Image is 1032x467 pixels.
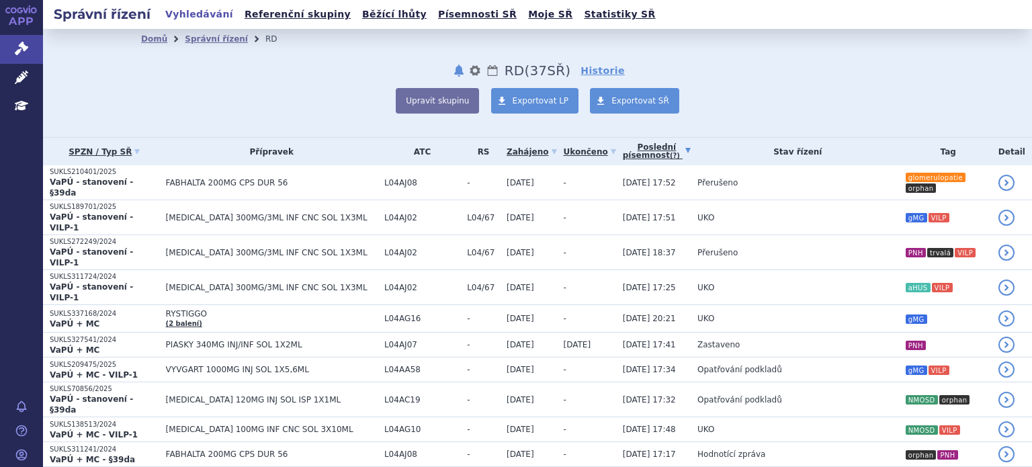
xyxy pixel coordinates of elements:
[467,340,500,349] span: -
[564,450,566,459] span: -
[50,335,159,345] p: SUKLS327541/2024
[491,88,579,114] a: Exportovat LP
[992,138,1032,165] th: Detail
[564,142,616,161] a: Ukončeno
[927,248,953,257] i: trvalá
[50,370,138,380] strong: VaPÚ + MC - VILP-1
[384,178,460,187] span: L04AJ08
[623,213,676,222] span: [DATE] 17:51
[524,5,576,24] a: Moje SŘ
[623,248,676,257] span: [DATE] 18:37
[467,283,500,292] span: L04/67
[564,283,566,292] span: -
[265,29,295,49] li: RD
[697,450,765,459] span: Hodnotící zpráva
[467,425,500,434] span: -
[898,138,992,165] th: Tag
[932,283,953,292] i: VILP
[507,340,534,349] span: [DATE]
[185,34,248,44] a: Správní řízení
[50,345,99,355] strong: VaPÚ + MC
[460,138,500,165] th: RS
[467,395,500,405] span: -
[564,248,566,257] span: -
[507,178,534,187] span: [DATE]
[937,450,957,460] i: PNH
[507,395,534,405] span: [DATE]
[906,183,937,193] i: orphan
[166,365,378,374] span: VYVGART 1000MG INJ SOL 1X5,6ML
[623,425,676,434] span: [DATE] 17:48
[161,5,237,24] a: Vyhledávání
[564,314,566,323] span: -
[697,248,738,257] span: Přerušeno
[697,340,740,349] span: Zastaveno
[906,173,965,182] i: glomerulopatie
[998,245,1015,261] a: detail
[505,62,525,79] span: RD
[623,138,691,165] a: Poslednípísemnost(?)
[906,450,937,460] i: orphan
[166,340,378,349] span: PIASKY 340MG INJ/INF SOL 1X2ML
[564,395,566,405] span: -
[697,314,714,323] span: UKO
[939,395,970,405] i: orphan
[906,283,931,292] i: aHUS
[590,88,679,114] a: Exportovat SŘ
[50,309,159,319] p: SUKLS337168/2024
[50,445,159,454] p: SUKLS311241/2024
[998,421,1015,437] a: detail
[691,138,898,165] th: Stav řízení
[166,320,202,327] a: (2 balení)
[906,425,938,435] i: NMOSD
[564,340,591,349] span: [DATE]
[467,314,500,323] span: -
[697,178,738,187] span: Přerušeno
[697,395,782,405] span: Opatřování podkladů
[378,138,460,165] th: ATC
[166,213,378,222] span: [MEDICAL_DATA] 300MG/3ML INF CNC SOL 1X3ML
[998,310,1015,327] a: detail
[524,62,570,79] span: ( SŘ)
[396,88,479,114] button: Upravit skupinu
[468,62,482,79] button: nastavení
[507,450,534,459] span: [DATE]
[697,283,714,292] span: UKO
[939,425,960,435] i: VILP
[467,213,500,222] span: L04/67
[998,362,1015,378] a: detail
[998,280,1015,296] a: detail
[623,314,676,323] span: [DATE] 20:21
[507,425,534,434] span: [DATE]
[529,62,547,79] span: 37
[50,282,133,302] strong: VaPÚ - stanovení - VILP-1
[50,319,99,329] strong: VaPÚ + MC
[384,283,460,292] span: L04AJ02
[998,392,1015,408] a: detail
[467,248,500,257] span: L04/67
[507,213,534,222] span: [DATE]
[166,309,378,319] span: RYSTIGGO
[580,5,659,24] a: Statistiky SŘ
[998,446,1015,462] a: detail
[166,248,378,257] span: [MEDICAL_DATA] 300MG/3ML INF CNC SOL 1X3ML
[384,213,460,222] span: L04AJ02
[467,178,500,187] span: -
[50,177,133,198] strong: VaPÚ - stanovení - §39da
[507,142,556,161] a: Zahájeno
[623,283,676,292] span: [DATE] 17:25
[43,5,161,24] h2: Správní řízení
[50,430,138,439] strong: VaPÚ + MC - VILP-1
[384,425,460,434] span: L04AG10
[50,142,159,161] a: SPZN / Typ SŘ
[623,365,676,374] span: [DATE] 17:34
[50,202,159,212] p: SUKLS189701/2025
[623,178,676,187] span: [DATE] 17:52
[906,395,938,405] i: NMOSD
[50,455,135,464] strong: VaPÚ + MC - §39da
[697,425,714,434] span: UKO
[998,175,1015,191] a: detail
[166,283,378,292] span: [MEDICAL_DATA] 300MG/3ML INF CNC SOL 1X3ML
[50,247,133,267] strong: VaPÚ - stanovení - VILP-1
[50,167,159,177] p: SUKLS210401/2025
